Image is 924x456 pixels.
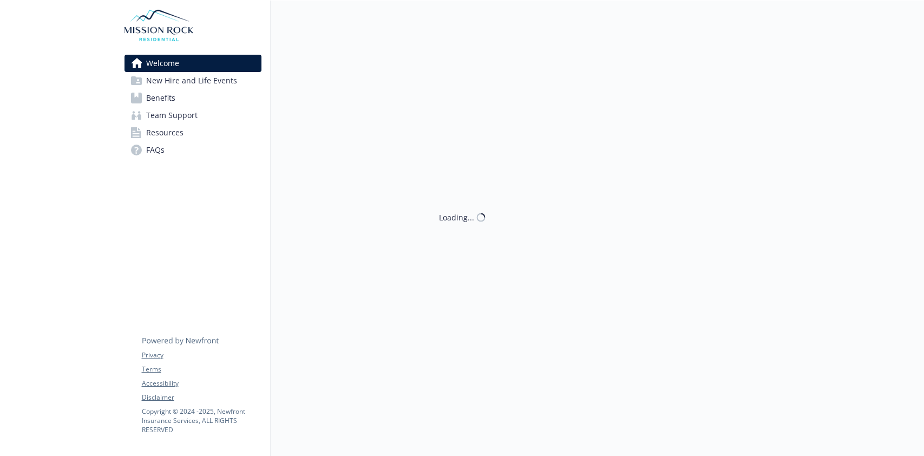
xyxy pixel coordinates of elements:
span: FAQs [146,141,165,159]
a: Disclaimer [142,393,261,402]
span: Resources [146,124,184,141]
a: FAQs [124,141,261,159]
span: New Hire and Life Events [146,72,237,89]
a: Terms [142,364,261,374]
span: Welcome [146,55,179,72]
a: Welcome [124,55,261,72]
span: Team Support [146,107,198,124]
a: Resources [124,124,261,141]
a: Accessibility [142,379,261,388]
p: Copyright © 2024 - 2025 , Newfront Insurance Services, ALL RIGHTS RESERVED [142,407,261,434]
a: Privacy [142,350,261,360]
a: Benefits [124,89,261,107]
span: Benefits [146,89,175,107]
a: Team Support [124,107,261,124]
div: Loading... [439,212,474,223]
a: New Hire and Life Events [124,72,261,89]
